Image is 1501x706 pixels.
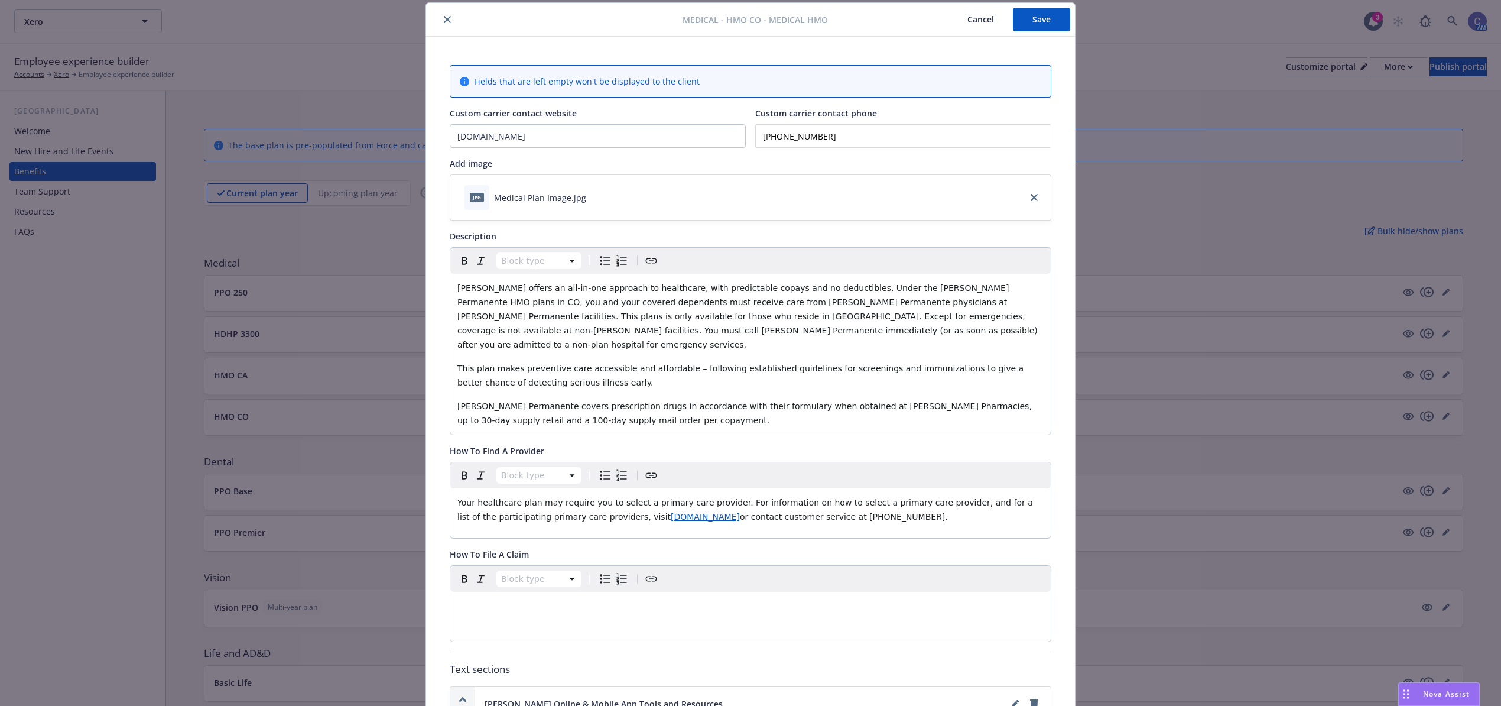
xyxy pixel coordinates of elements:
button: Cancel [948,8,1013,31]
span: Fields that are left empty won't be displayed to the client [474,75,700,88]
div: Drag to move [1399,683,1414,705]
div: toggle group [597,571,630,587]
button: Block type [496,252,581,269]
div: toggle group [597,467,630,484]
span: Custom carrier contact phone [755,108,877,119]
span: Nova Assist [1423,689,1470,699]
button: Italic [473,467,489,484]
button: Nova Assist [1398,682,1480,706]
button: close [440,12,454,27]
button: Bulleted list [597,467,613,484]
button: Numbered list [613,571,630,587]
button: Save [1013,8,1070,31]
span: [PERSON_NAME] Permanente covers prescription drugs in accordance with their formulary when obtain... [457,401,1034,425]
a: [DOMAIN_NAME] [671,512,740,522]
span: or contact customer service at [PHONE_NUMBER]. [740,512,948,522]
span: This plan makes preventive care accessible and affordable – following established guidelines for ... [457,364,1026,387]
button: Create link [643,571,659,587]
div: editable markdown [450,274,1051,435]
button: Create link [643,467,659,484]
span: Your healthcare plan may require you to select a primary care provider. For information on how to... [457,498,1035,522]
input: Add custom carrier contact website [450,125,745,147]
button: Bulleted list [597,571,613,587]
div: editable markdown [450,592,1051,620]
a: close [1027,190,1041,205]
span: Custom carrier contact website [450,108,577,119]
button: download file [591,192,600,204]
button: Block type [496,571,581,587]
p: Text sections [450,662,1051,677]
span: [PERSON_NAME] offers an all-in-one approach to healthcare, with predictable copays and no deducti... [457,283,1040,349]
button: Italic [473,252,489,269]
button: Bold [456,252,473,269]
button: Italic [473,571,489,587]
span: Medical - HMO CO - Medical HMO [683,14,828,26]
span: jpg [470,193,484,202]
input: Add custom carrier contact phone [755,124,1051,148]
span: How To File A Claim [450,549,529,560]
button: Numbered list [613,252,630,269]
button: Bold [456,571,473,587]
button: Create link [643,252,659,269]
span: How To Find A Provider [450,445,544,456]
span: Description [450,231,496,242]
button: Bold [456,467,473,484]
button: Bulleted list [597,252,613,269]
span: Add image [450,158,492,169]
button: Numbered list [613,467,630,484]
div: toggle group [597,252,630,269]
div: Medical Plan Image.jpg [494,192,586,204]
div: editable markdown [450,488,1051,531]
button: Block type [496,467,581,484]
